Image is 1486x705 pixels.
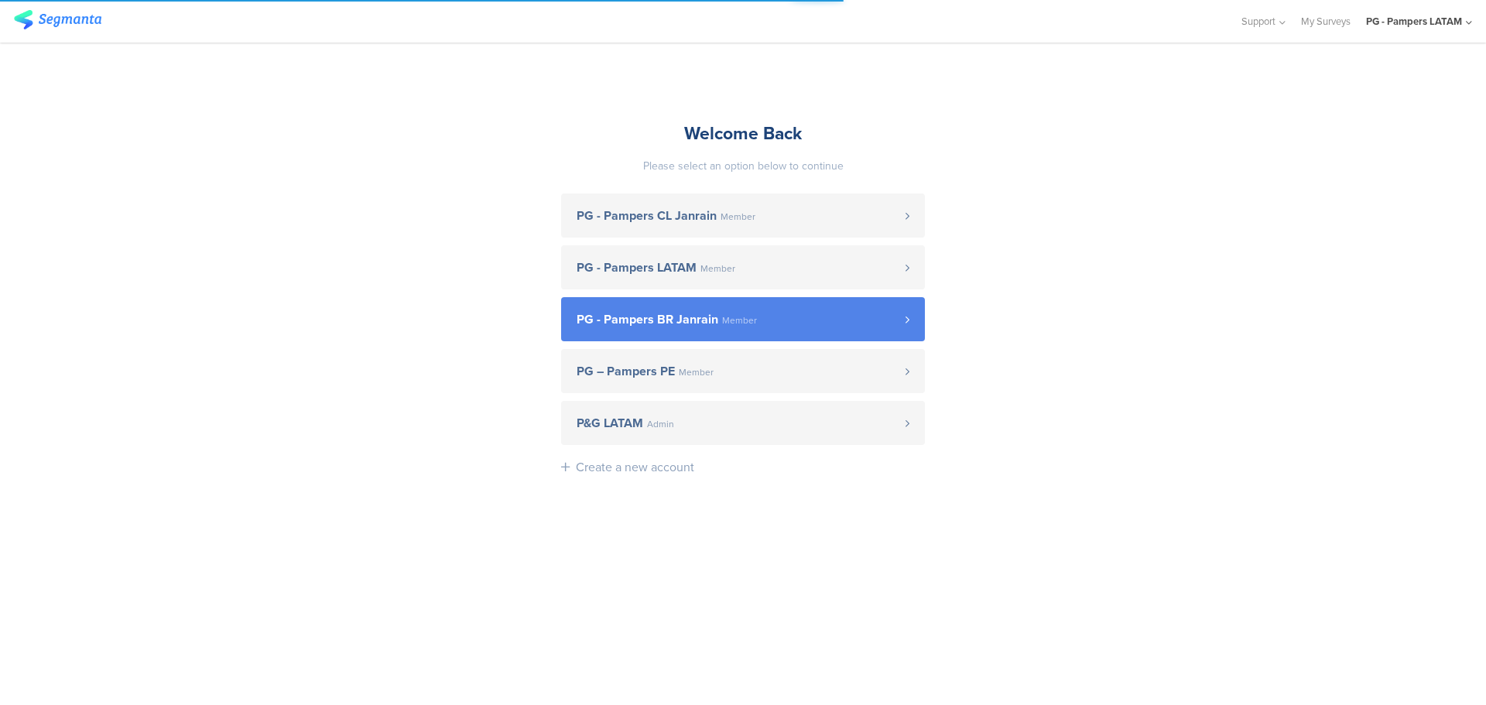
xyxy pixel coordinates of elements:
img: segmanta logo [14,10,101,29]
div: Create a new account [576,458,694,476]
div: Welcome Back [561,120,925,146]
span: PG - Pampers LATAM [577,262,697,274]
span: Support [1241,14,1275,29]
span: Member [679,368,714,377]
span: PG - Pampers CL Janrain [577,210,717,222]
div: PG - Pampers LATAM [1366,14,1462,29]
span: PG – Pampers PE [577,365,675,378]
span: Member [722,316,757,325]
a: P&G LATAM Admin [561,401,925,445]
span: PG - Pampers BR Janrain [577,313,718,326]
span: Member [721,212,755,221]
span: Member [700,264,735,273]
a: PG - Pampers LATAM Member [561,245,925,289]
a: PG - Pampers CL Janrain Member [561,193,925,238]
a: PG - Pampers BR Janrain Member [561,297,925,341]
span: Admin [647,419,674,429]
span: P&G LATAM [577,417,643,430]
div: Please select an option below to continue [561,158,925,174]
a: PG – Pampers PE Member [561,349,925,393]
